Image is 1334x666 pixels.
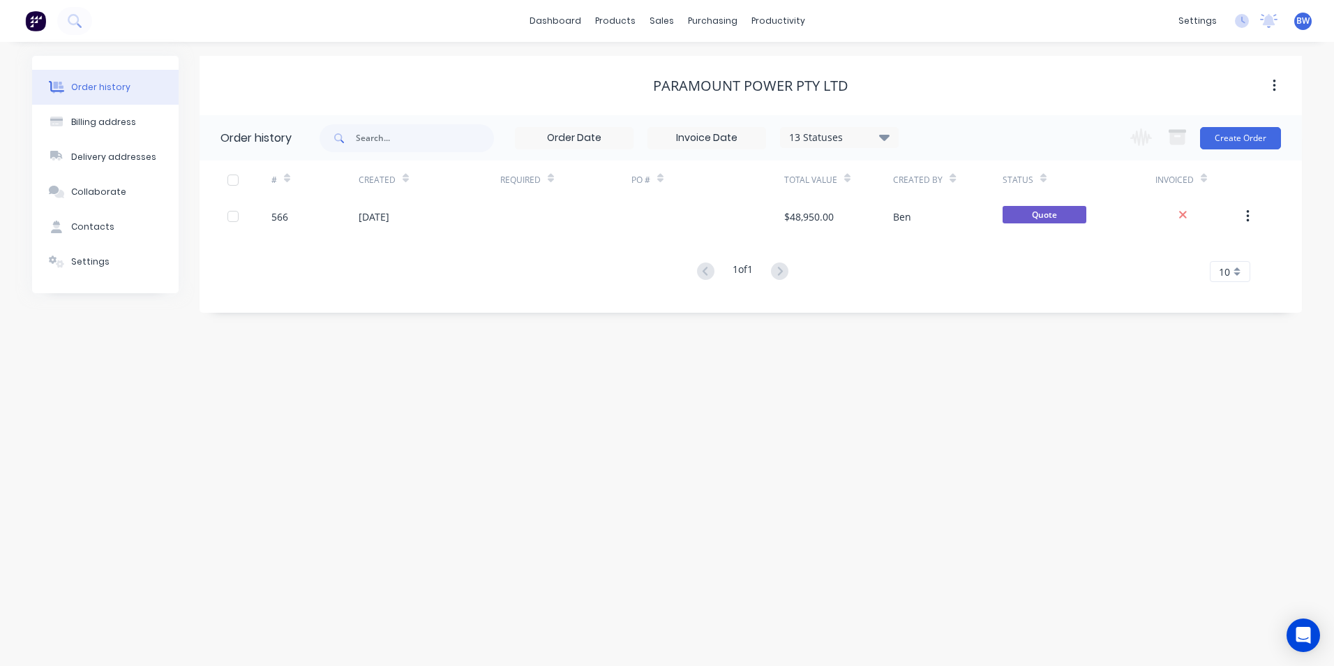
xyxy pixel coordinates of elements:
[71,256,110,268] div: Settings
[1003,161,1155,199] div: Status
[1219,265,1230,279] span: 10
[893,174,943,186] div: Created By
[32,209,179,244] button: Contacts
[516,128,633,149] input: Order Date
[32,244,179,279] button: Settings
[500,161,631,199] div: Required
[32,140,179,175] button: Delivery addresses
[271,161,359,199] div: #
[1287,619,1320,652] div: Open Intercom Messenger
[588,10,643,31] div: products
[271,174,277,186] div: #
[25,10,46,31] img: Factory
[631,161,784,199] div: PO #
[359,161,500,199] div: Created
[71,116,136,128] div: Billing address
[71,186,126,198] div: Collaborate
[32,175,179,209] button: Collaborate
[32,105,179,140] button: Billing address
[784,161,893,199] div: Total Value
[500,174,541,186] div: Required
[1155,174,1194,186] div: Invoiced
[784,174,837,186] div: Total Value
[744,10,812,31] div: productivity
[643,10,681,31] div: sales
[359,174,396,186] div: Created
[648,128,765,149] input: Invoice Date
[71,151,156,163] div: Delivery addresses
[32,70,179,105] button: Order history
[523,10,588,31] a: dashboard
[1296,15,1310,27] span: BW
[784,209,834,224] div: $48,950.00
[1155,161,1243,199] div: Invoiced
[733,262,753,282] div: 1 of 1
[893,161,1002,199] div: Created By
[220,130,292,147] div: Order history
[71,221,114,233] div: Contacts
[271,209,288,224] div: 566
[1200,127,1281,149] button: Create Order
[1171,10,1224,31] div: settings
[781,130,898,145] div: 13 Statuses
[653,77,848,94] div: Paramount Power Pty Ltd
[1003,174,1033,186] div: Status
[681,10,744,31] div: purchasing
[356,124,494,152] input: Search...
[71,81,130,94] div: Order history
[359,209,389,224] div: [DATE]
[631,174,650,186] div: PO #
[893,209,911,224] div: Ben
[1003,206,1086,223] span: Quote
